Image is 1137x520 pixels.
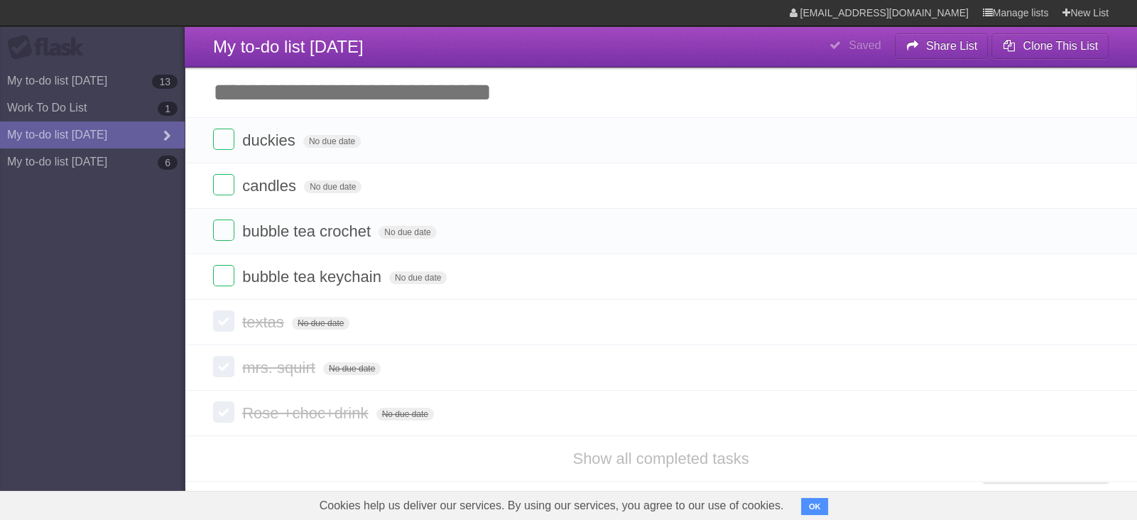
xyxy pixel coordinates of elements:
button: Share List [895,33,989,59]
span: bubble tea keychain [242,268,385,286]
b: Saved [849,39,881,51]
span: Cookies help us deliver our services. By using our services, you agree to our use of cookies. [305,492,798,520]
label: Done [213,174,234,195]
span: No due date [303,135,361,148]
span: No due date [376,408,434,421]
b: 1 [158,102,178,116]
span: textas [242,313,288,331]
button: Clone This List [991,33,1109,59]
label: Done [213,265,234,286]
span: No due date [379,226,436,239]
span: No due date [389,271,447,284]
label: Done [213,220,234,241]
label: Done [213,356,234,377]
span: duckies [242,131,299,149]
span: bubble tea crochet [242,222,374,240]
b: 6 [158,156,178,170]
b: Share List [926,40,977,52]
a: Show all completed tasks [572,450,749,467]
b: 13 [152,75,178,89]
label: Done [213,129,234,150]
span: My to-do list [DATE] [213,37,364,56]
label: Done [213,401,234,423]
b: Clone This List [1023,40,1098,52]
span: No due date [292,317,349,330]
span: Rose +choc+drink [242,404,371,422]
span: mrs. squirt [242,359,319,377]
div: Flask [7,35,92,60]
span: No due date [323,362,381,375]
span: No due date [304,180,361,193]
label: Done [213,310,234,332]
button: OK [801,498,829,515]
span: candles [242,177,300,195]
